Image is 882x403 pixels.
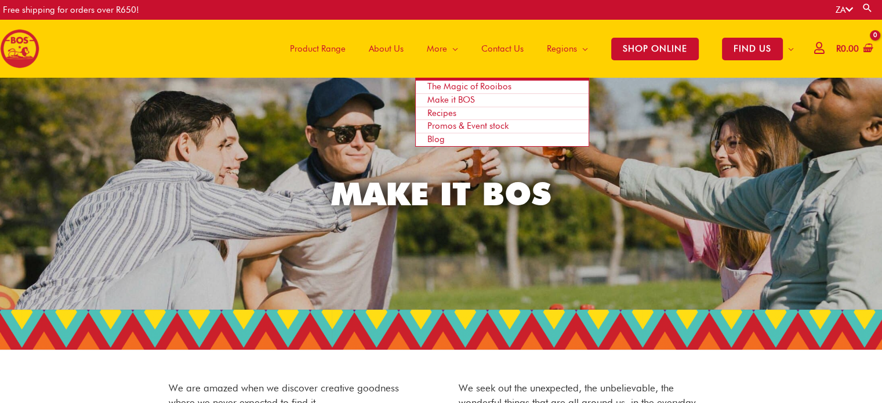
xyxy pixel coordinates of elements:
[270,20,805,78] nav: Site Navigation
[722,38,783,60] span: FIND US
[416,94,589,107] a: Make it BOS
[481,31,524,66] span: Contact Us
[416,107,589,121] a: Recipes
[427,121,509,131] span: Promos & Event stock
[278,20,357,78] a: Product Range
[611,38,699,60] span: SHOP ONLINE
[547,31,577,66] span: Regions
[416,81,589,94] a: The Magic of Rooibos
[427,31,447,66] span: More
[415,20,470,78] a: More
[427,134,445,144] span: Blog
[836,43,859,54] bdi: 0.00
[290,31,346,66] span: Product Range
[427,108,456,118] span: Recipes
[357,20,415,78] a: About Us
[117,172,766,216] h1: MAKE IT BOS
[600,20,710,78] a: SHOP ONLINE
[427,95,475,105] span: Make it BOS
[834,36,873,62] a: View Shopping Cart, empty
[836,43,841,54] span: R
[416,133,589,146] a: Blog
[470,20,535,78] a: Contact Us
[535,20,600,78] a: Regions
[369,31,404,66] span: About Us
[427,81,511,92] span: The Magic of Rooibos
[416,120,589,133] a: Promos & Event stock
[862,2,873,13] a: Search button
[836,5,853,15] a: ZA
